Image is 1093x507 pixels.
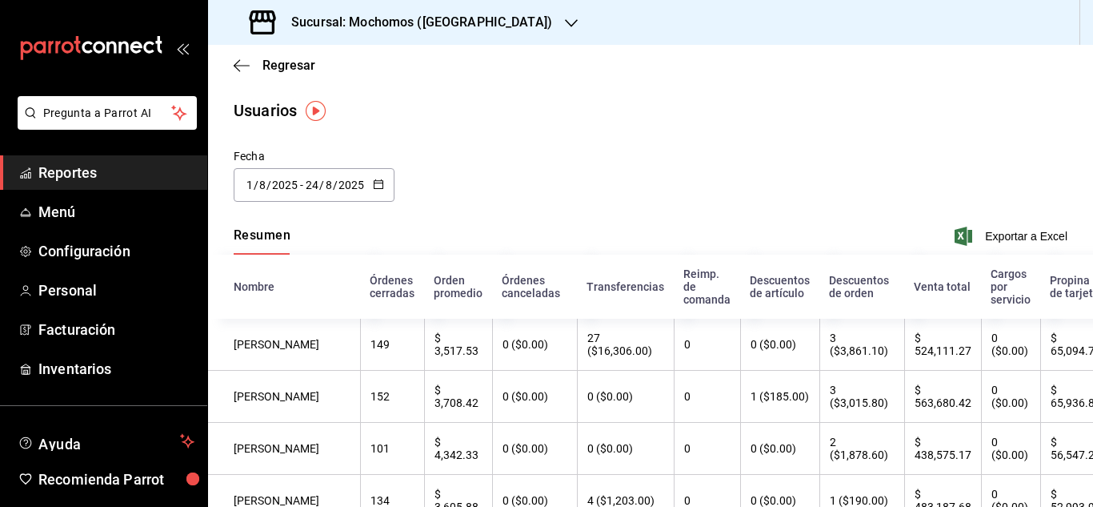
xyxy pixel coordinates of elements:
[234,227,290,255] div: navigation tabs
[319,179,324,191] span: /
[981,423,1040,475] th: 0 ($0.00)
[38,358,194,380] span: Inventarios
[278,13,552,32] h3: Sucursal: Mochomos ([GEOGRAPHIC_DATA])
[492,319,577,371] th: 0 ($0.00)
[577,423,674,475] th: 0 ($0.00)
[176,42,189,54] button: open_drawer_menu
[904,255,981,319] th: Venta total
[424,319,492,371] th: $ 3,517.53
[38,201,194,223] span: Menú
[904,319,981,371] th: $ 524,111.27
[577,371,674,423] th: 0 ($0.00)
[904,371,981,423] th: $ 563,680.42
[11,116,197,133] a: Pregunta a Parrot AI
[674,319,740,371] th: 0
[740,319,819,371] th: 0 ($0.00)
[958,227,1067,246] button: Exportar a Excel
[38,469,194,490] span: Recomienda Parrot
[819,319,904,371] th: 3 ($3,861.10)
[740,255,819,319] th: Descuentos de artículo
[333,179,338,191] span: /
[674,423,740,475] th: 0
[819,423,904,475] th: 2 ($1,878.60)
[577,255,674,319] th: Transferencias
[43,105,172,122] span: Pregunta a Parrot AI
[360,423,424,475] th: 101
[306,101,326,121] img: Tooltip marker
[208,423,360,475] th: [PERSON_NAME]
[338,179,365,191] input: Year
[208,371,360,423] th: [PERSON_NAME]
[492,423,577,475] th: 0 ($0.00)
[904,423,981,475] th: $ 438,575.17
[38,240,194,262] span: Configuración
[674,371,740,423] th: 0
[674,255,740,319] th: Reimp. de comanda
[38,432,174,451] span: Ayuda
[981,371,1040,423] th: 0 ($0.00)
[18,96,197,130] button: Pregunta a Parrot AI
[360,371,424,423] th: 152
[577,319,674,371] th: 27 ($16,306.00)
[360,319,424,371] th: 149
[492,255,577,319] th: Órdenes canceladas
[819,371,904,423] th: 3 ($3,015.80)
[360,255,424,319] th: Órdenes cerradas
[740,371,819,423] th: 1 ($185.00)
[254,179,258,191] span: /
[234,148,394,165] div: Fecha
[325,179,333,191] input: Month
[38,319,194,340] span: Facturación
[300,179,303,191] span: -
[234,58,315,73] button: Regresar
[981,319,1040,371] th: 0 ($0.00)
[262,58,315,73] span: Regresar
[258,179,266,191] input: Month
[266,179,271,191] span: /
[740,423,819,475] th: 0 ($0.00)
[492,371,577,423] th: 0 ($0.00)
[38,162,194,183] span: Reportes
[208,319,360,371] th: [PERSON_NAME]
[234,99,297,123] div: Usuarios
[208,255,360,319] th: Nombre
[305,179,319,191] input: Day
[424,255,492,319] th: Orden promedio
[424,423,492,475] th: $ 4,342.33
[424,371,492,423] th: $ 3,708.42
[234,227,290,255] button: Resumen
[38,280,194,301] span: Personal
[819,255,904,319] th: Descuentos de orden
[246,179,254,191] input: Day
[271,179,298,191] input: Year
[981,255,1040,319] th: Cargos por servicio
